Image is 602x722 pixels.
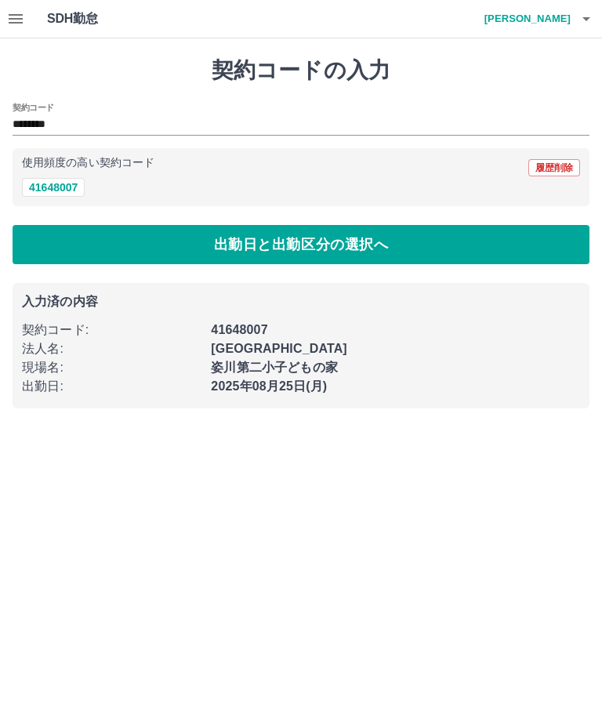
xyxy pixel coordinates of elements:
[13,225,589,264] button: 出勤日と出勤区分の選択へ
[22,296,580,308] p: 入力済の内容
[211,323,267,336] b: 41648007
[22,158,154,169] p: 使用頻度の高い契約コード
[13,101,54,114] h2: 契約コード
[22,321,201,339] p: 契約コード :
[211,342,347,355] b: [GEOGRAPHIC_DATA]
[211,379,327,393] b: 2025年08月25日(月)
[528,159,580,176] button: 履歴削除
[22,339,201,358] p: 法人名 :
[13,57,589,84] h1: 契約コードの入力
[211,361,338,374] b: 姿川第二小子どもの家
[22,377,201,396] p: 出勤日 :
[22,358,201,377] p: 現場名 :
[22,178,85,197] button: 41648007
